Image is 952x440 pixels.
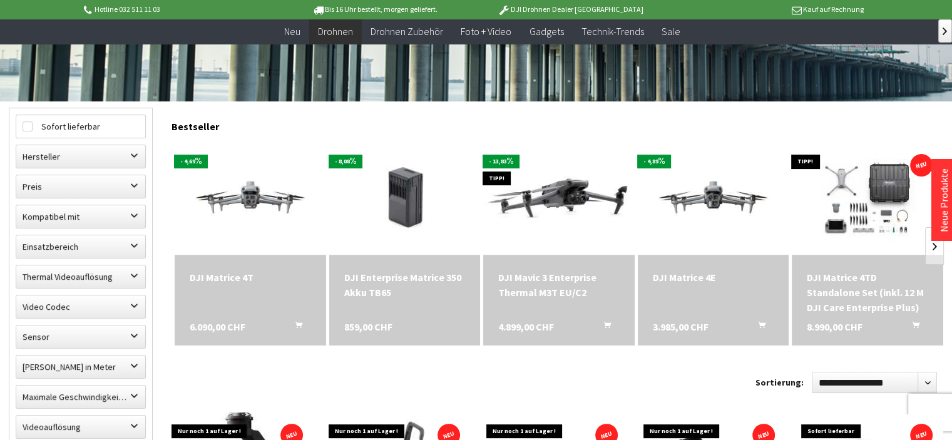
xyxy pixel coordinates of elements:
[190,319,245,334] span: 6.090,00 CHF
[190,270,311,285] a: DJI Matrice 4T 6.090,00 CHF In den Warenkorb
[653,270,774,285] a: DJI Matrice 4E 3.985,00 CHF In den Warenkorb
[807,270,928,315] div: DJI Matrice 4TD Standalone Set (inkl. 12 M DJI Care Enterprise Plus)
[755,372,804,392] label: Sortierung:
[16,386,145,408] label: Maximale Geschwindigkeit in km/h
[498,270,620,300] div: DJI Mavic 3 Enterprise Thermal M3T EU/C2
[473,2,668,17] p: DJI Drohnen Dealer [GEOGRAPHIC_DATA]
[16,115,145,138] label: Sofort lieferbar
[792,144,943,253] img: DJI Matrice 4TD Standalone Set (inkl. 12 M DJI Care Enterprise Plus)
[16,265,145,288] label: Thermal Videoauflösung
[344,270,466,300] div: DJI Enterprise Matrice 350 Akku TB65
[309,19,362,44] a: Drohnen
[16,356,145,378] label: Maximale Flughöhe in Meter
[652,19,688,44] a: Sale
[742,319,772,335] button: In den Warenkorb
[344,270,466,300] a: DJI Enterprise Matrice 350 Akku TB65 859,00 CHF
[461,25,511,38] span: Foto + Video
[653,319,709,334] span: 3.985,00 CHF
[668,2,864,17] p: Kauf auf Rechnung
[371,25,443,38] span: Drohnen Zubehör
[344,319,392,334] span: 859,00 CHF
[897,319,927,335] button: In den Warenkorb
[190,270,311,285] div: DJI Matrice 4T
[588,319,618,335] button: In den Warenkorb
[280,319,310,335] button: In den Warenkorb
[572,19,652,44] a: Technik-Trends
[362,19,452,44] a: Drohnen Zubehör
[520,19,572,44] a: Gadgets
[16,295,145,318] label: Video Codec
[661,25,680,38] span: Sale
[334,142,475,255] img: DJI Enterprise Matrice 350 Akku TB65
[16,325,145,348] label: Sensor
[16,205,145,228] label: Kompatibel mit
[807,270,928,315] a: DJI Matrice 4TD Standalone Set (inkl. 12 M DJI Care Enterprise Plus) 8.990,00 CHF In den Warenkorb
[284,25,300,38] span: Neu
[498,270,620,300] a: DJI Mavic 3 Enterprise Thermal M3T EU/C2 4.899,00 CHF In den Warenkorb
[175,155,326,240] img: DJI Matrice 4T
[275,19,309,44] a: Neu
[938,168,950,232] a: Neue Produkte
[16,416,145,438] label: Videoauflösung
[653,270,774,285] div: DJI Matrice 4E
[318,25,353,38] span: Drohnen
[16,235,145,258] label: Einsatzbereich
[277,2,473,17] p: Bis 16 Uhr bestellt, morgen geliefert.
[943,28,947,35] span: 
[498,319,554,334] span: 4.899,00 CHF
[81,2,277,17] p: Hotline 032 511 11 03
[581,25,643,38] span: Technik-Trends
[171,108,943,139] div: Bestseller
[16,145,145,168] label: Hersteller
[483,150,635,245] img: DJI Mavic 3 Enterprise Thermal M3T EU/C2
[16,175,145,198] label: Preis
[452,19,520,44] a: Foto + Video
[807,319,862,334] span: 8.990,00 CHF
[529,25,563,38] span: Gadgets
[638,155,789,240] img: DJI Matrice 4E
